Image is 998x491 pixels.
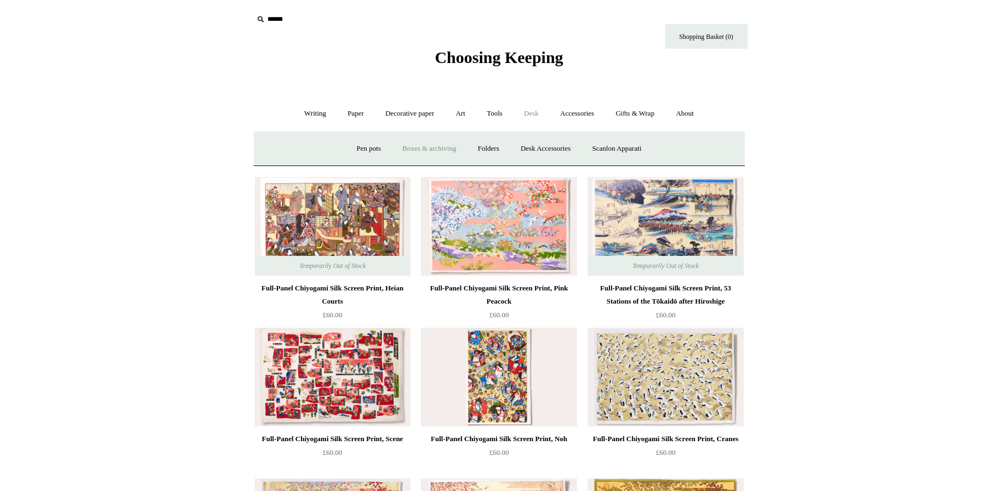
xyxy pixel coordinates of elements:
a: Full-Panel Chiyogami Silk Screen Print, 53 Stations of the Tōkaidō after Hiroshige £60.00 [588,282,743,327]
a: Full-Panel Chiyogami Silk Screen Print, Noh £60.00 [421,432,577,477]
a: Shopping Basket (0) [665,24,748,49]
a: Full-Panel Chiyogami Silk Screen Print, Pink Peacock Full-Panel Chiyogami Silk Screen Print, Pink... [421,177,577,276]
div: Full-Panel Chiyogami Silk Screen Print, Noh [424,432,574,446]
a: Folders [468,134,509,163]
a: Full-Panel Chiyogami Silk Screen Print, Heian Courts Full-Panel Chiyogami Silk Screen Print, Heia... [255,177,410,276]
a: Decorative paper [375,99,444,128]
a: Full-Panel Chiyogami Silk Screen Print, Pink Peacock £60.00 [421,282,577,327]
div: Full-Panel Chiyogami Silk Screen Print, Scene [258,432,408,446]
a: Accessories [550,99,604,128]
a: Full-Panel Chiyogami Silk Screen Print, 53 Stations of the Tōkaidō after Hiroshige Full-Panel Chi... [588,177,743,276]
img: Full-Panel Chiyogami Silk Screen Print, Pink Peacock [421,177,577,276]
img: Full-Panel Chiyogami Silk Screen Print, Cranes [588,328,743,426]
img: Full-Panel Chiyogami Silk Screen Print, Scene [255,328,410,426]
a: Scanlon Apparati [583,134,652,163]
a: Gifts & Wrap [606,99,664,128]
a: About [666,99,704,128]
div: Full-Panel Chiyogami Silk Screen Print, Pink Peacock [424,282,574,308]
span: £60.00 [656,448,676,456]
div: Full-Panel Chiyogami Silk Screen Print, Cranes [590,432,740,446]
a: Pen pots [347,134,391,163]
a: Choosing Keeping [435,57,563,65]
div: Full-Panel Chiyogami Silk Screen Print, Heian Courts [258,282,408,308]
a: Tools [477,99,512,128]
a: Full-Panel Chiyogami Silk Screen Print, Scene £60.00 [255,432,410,477]
span: Temporarily Out of Stock [621,256,710,276]
img: Full-Panel Chiyogami Silk Screen Print, Noh [421,328,577,426]
div: Full-Panel Chiyogami Silk Screen Print, 53 Stations of the Tōkaidō after Hiroshige [590,282,740,308]
a: Full-Panel Chiyogami Silk Screen Print, Scene Full-Panel Chiyogami Silk Screen Print, Scene [255,328,410,426]
a: Art [446,99,475,128]
span: Choosing Keeping [435,48,563,66]
span: £60.00 [656,311,676,319]
span: Temporarily Out of Stock [288,256,377,276]
a: Boxes & archiving [392,134,466,163]
span: £60.00 [323,448,343,456]
a: Full-Panel Chiyogami Silk Screen Print, Noh Full-Panel Chiyogami Silk Screen Print, Noh [421,328,577,426]
a: Full-Panel Chiyogami Silk Screen Print, Cranes Full-Panel Chiyogami Silk Screen Print, Cranes [588,328,743,426]
a: Writing [294,99,336,128]
span: £60.00 [489,311,509,319]
span: £60.00 [489,448,509,456]
a: Full-Panel Chiyogami Silk Screen Print, Heian Courts £60.00 [255,282,410,327]
span: £60.00 [323,311,343,319]
img: Full-Panel Chiyogami Silk Screen Print, 53 Stations of the Tōkaidō after Hiroshige [588,177,743,276]
a: Desk [514,99,549,128]
a: Desk Accessories [511,134,580,163]
a: Paper [338,99,374,128]
img: Full-Panel Chiyogami Silk Screen Print, Heian Courts [255,177,410,276]
a: Full-Panel Chiyogami Silk Screen Print, Cranes £60.00 [588,432,743,477]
